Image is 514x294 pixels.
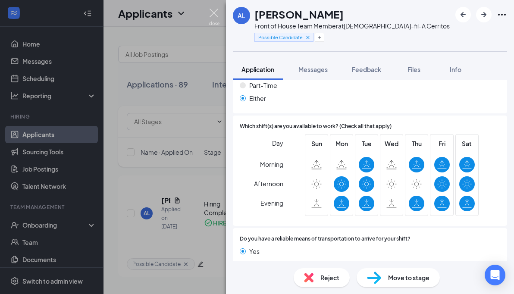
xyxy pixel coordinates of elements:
[455,7,471,22] button: ArrowLeftNew
[485,265,505,285] div: Open Intercom Messenger
[479,9,489,20] svg: ArrowRight
[497,9,507,20] svg: Ellipses
[254,22,450,30] div: Front of House Team Member at [DEMOGRAPHIC_DATA]-fil-A Cerritos
[334,139,349,148] span: Mon
[260,156,283,172] span: Morning
[240,122,392,131] span: Which shift(s) are you available to work? (Check all that apply)
[260,195,283,211] span: Evening
[254,176,283,191] span: Afternoon
[384,139,399,148] span: Wed
[272,138,283,148] span: Day
[240,235,411,243] span: Do you have a reliable means of transportation to arrive for your shift?
[315,33,324,42] button: Plus
[241,66,274,73] span: Application
[407,66,420,73] span: Files
[458,9,468,20] svg: ArrowLeftNew
[298,66,328,73] span: Messages
[238,11,245,20] div: AL
[359,139,374,148] span: Tue
[305,34,311,41] svg: Cross
[459,139,475,148] span: Sat
[309,139,324,148] span: Sun
[476,7,492,22] button: ArrowRight
[409,139,424,148] span: Thu
[450,66,461,73] span: Info
[249,247,260,256] span: Yes
[352,66,381,73] span: Feedback
[388,273,429,282] span: Move to stage
[249,81,277,90] span: Part-Time
[249,260,257,269] span: No
[254,7,344,22] h1: [PERSON_NAME]
[249,94,266,103] span: Either
[258,34,303,41] span: Possible Candidate
[320,273,339,282] span: Reject
[434,139,450,148] span: Fri
[317,35,322,40] svg: Plus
